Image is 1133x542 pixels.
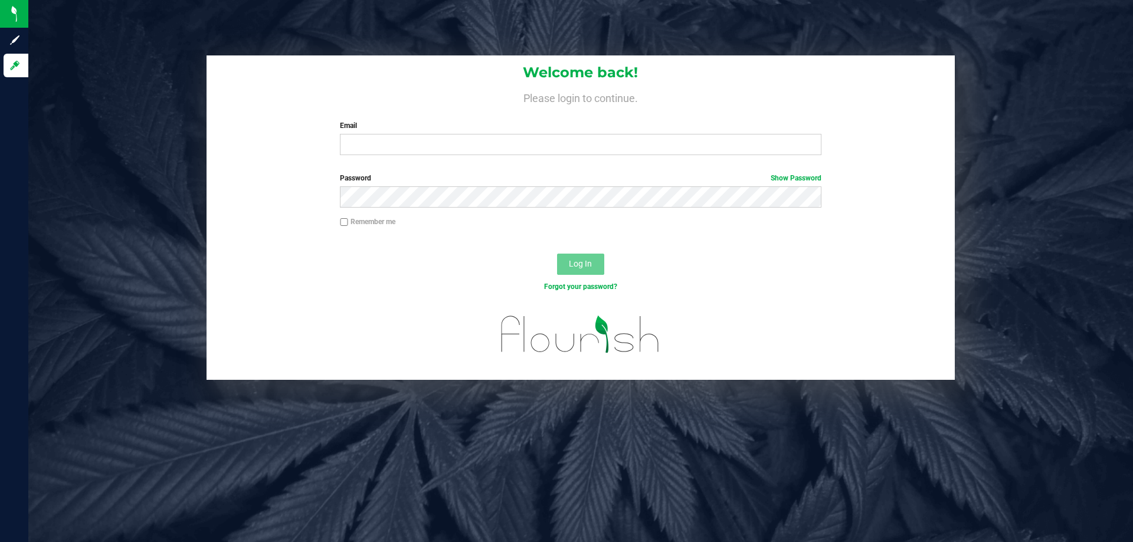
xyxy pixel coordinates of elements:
[340,216,395,227] label: Remember me
[771,174,821,182] a: Show Password
[340,120,821,131] label: Email
[9,34,21,46] inline-svg: Sign up
[340,174,371,182] span: Password
[557,254,604,275] button: Log In
[569,259,592,268] span: Log In
[9,60,21,71] inline-svg: Log in
[544,283,617,291] a: Forgot your password?
[207,90,955,104] h4: Please login to continue.
[340,218,348,226] input: Remember me
[207,65,955,80] h1: Welcome back!
[487,304,674,364] img: flourish_logo.svg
